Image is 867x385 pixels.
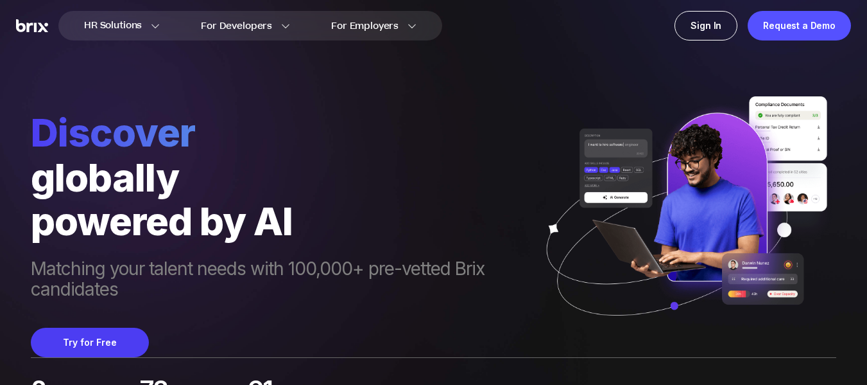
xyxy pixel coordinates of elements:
[31,156,530,199] div: globally
[16,19,48,33] img: Brix Logo
[331,19,399,33] span: For Employers
[31,258,530,302] span: Matching your talent needs with 100,000+ pre-vetted Brix candidates
[84,15,142,36] span: HR Solutions
[530,96,836,343] img: ai generate
[31,109,530,156] span: Discover
[201,19,272,33] span: For Developers
[674,11,737,40] a: Sign In
[748,11,851,40] a: Request a Demo
[31,328,149,357] button: Try for Free
[31,199,530,243] div: powered by AI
